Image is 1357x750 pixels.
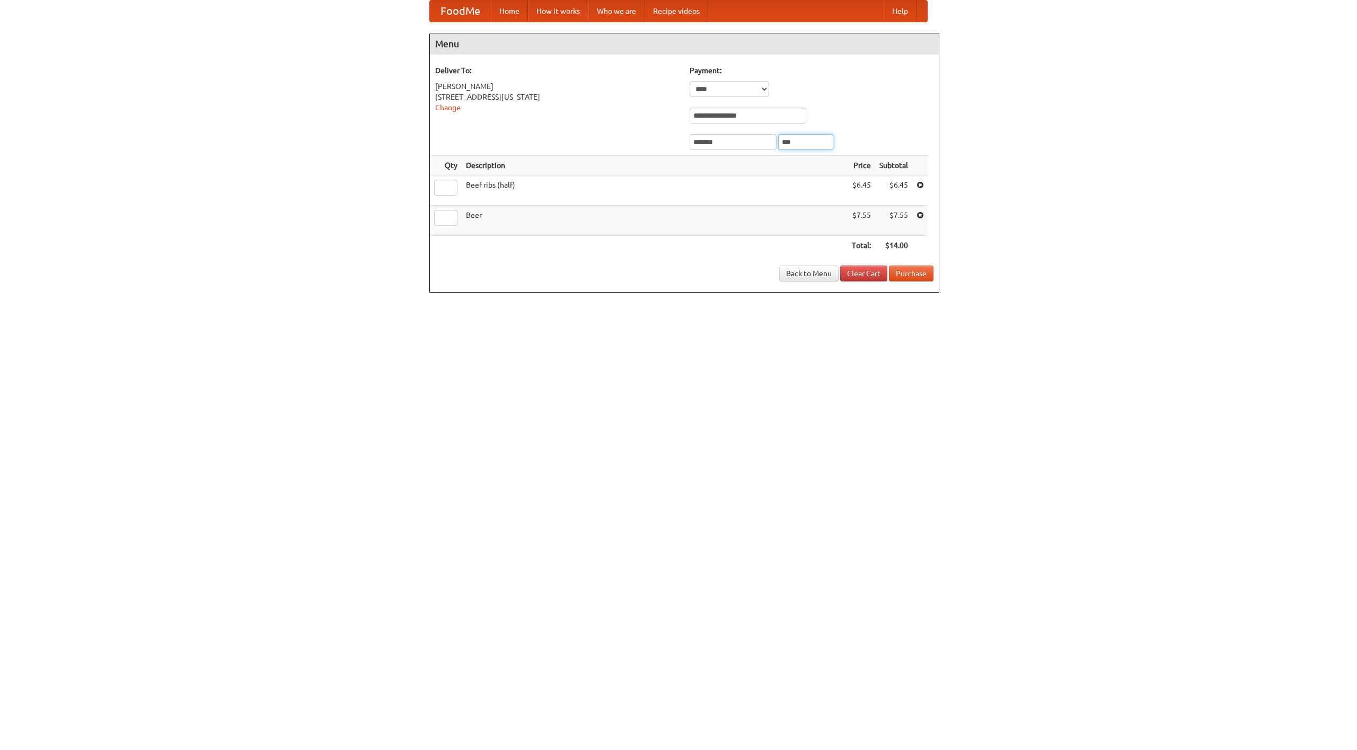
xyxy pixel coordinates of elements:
[690,65,933,76] h5: Payment:
[848,206,875,236] td: $7.55
[462,206,848,236] td: Beer
[528,1,588,22] a: How it works
[848,175,875,206] td: $6.45
[435,92,679,102] div: [STREET_ADDRESS][US_STATE]
[875,156,912,175] th: Subtotal
[588,1,645,22] a: Who we are
[435,65,679,76] h5: Deliver To:
[848,236,875,255] th: Total:
[462,156,848,175] th: Description
[430,156,462,175] th: Qty
[779,266,839,281] a: Back to Menu
[875,175,912,206] td: $6.45
[889,266,933,281] button: Purchase
[840,266,887,281] a: Clear Cart
[430,1,491,22] a: FoodMe
[435,103,461,112] a: Change
[645,1,708,22] a: Recipe videos
[462,175,848,206] td: Beef ribs (half)
[875,236,912,255] th: $14.00
[430,33,939,55] h4: Menu
[848,156,875,175] th: Price
[491,1,528,22] a: Home
[884,1,917,22] a: Help
[435,81,679,92] div: [PERSON_NAME]
[875,206,912,236] td: $7.55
